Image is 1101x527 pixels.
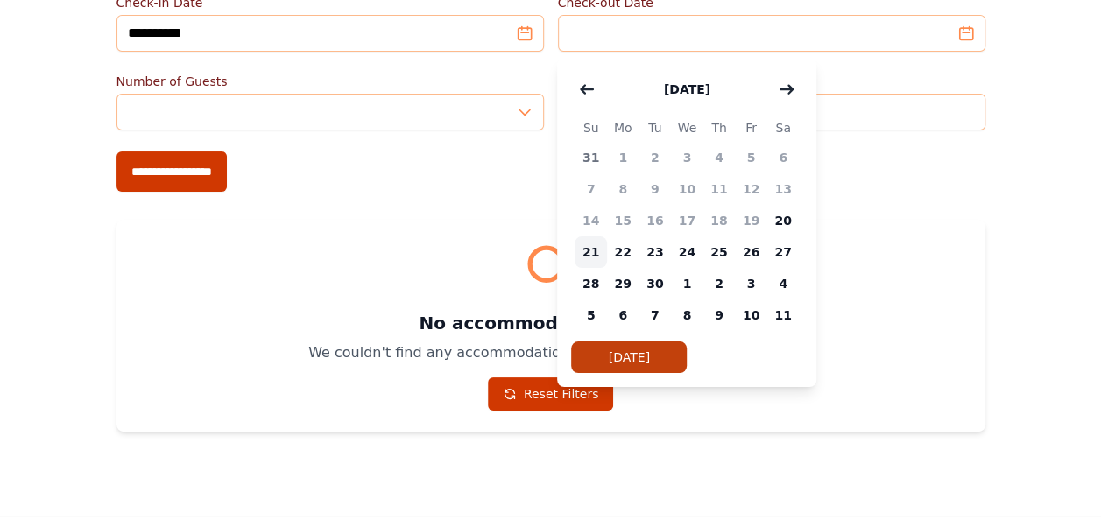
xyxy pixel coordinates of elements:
[575,173,607,205] span: 7
[767,299,800,331] span: 11
[767,205,800,236] span: 20
[735,205,767,236] span: 19
[607,268,639,299] span: 29
[671,205,703,236] span: 17
[575,117,607,138] span: Su
[703,299,736,331] span: 9
[488,377,614,411] a: Reset Filters
[607,117,639,138] span: Mo
[767,117,800,138] span: Sa
[571,341,687,373] button: [DATE]
[735,142,767,173] span: 5
[735,299,767,331] span: 10
[646,72,728,107] button: [DATE]
[735,173,767,205] span: 12
[703,268,736,299] span: 2
[703,117,736,138] span: Th
[607,205,639,236] span: 15
[767,236,800,268] span: 27
[639,236,671,268] span: 23
[639,205,671,236] span: 16
[138,311,964,335] h3: No accommodations found
[703,236,736,268] span: 25
[607,142,639,173] span: 1
[607,236,639,268] span: 22
[671,173,703,205] span: 10
[116,73,544,90] label: Number of Guests
[639,299,671,331] span: 7
[767,142,800,173] span: 6
[138,342,964,363] p: We couldn't find any accommodations matching your search criteria.
[575,205,607,236] span: 14
[639,117,671,138] span: Tu
[575,236,607,268] span: 21
[767,173,800,205] span: 13
[575,268,607,299] span: 28
[671,268,703,299] span: 1
[671,142,703,173] span: 3
[607,173,639,205] span: 8
[607,299,639,331] span: 6
[735,268,767,299] span: 3
[735,236,767,268] span: 26
[703,173,736,205] span: 11
[575,299,607,331] span: 5
[575,142,607,173] span: 31
[671,299,703,331] span: 8
[767,268,800,299] span: 4
[639,142,671,173] span: 2
[703,142,736,173] span: 4
[671,236,703,268] span: 24
[735,117,767,138] span: Fr
[671,117,703,138] span: We
[639,173,671,205] span: 9
[703,205,736,236] span: 18
[639,268,671,299] span: 30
